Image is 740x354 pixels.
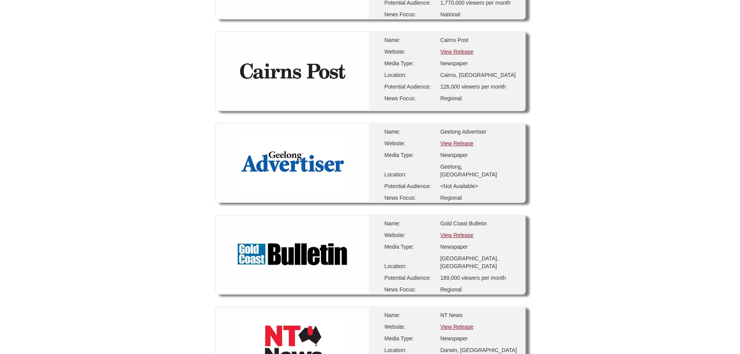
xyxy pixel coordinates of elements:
[440,128,518,136] div: Geelong Advertiser
[440,335,518,342] div: Newspaper
[440,83,518,91] div: 126,000 viewers per month
[440,59,518,67] div: Newspaper
[236,132,349,193] img: Geelong Advertiser
[440,163,518,178] div: Geelong, [GEOGRAPHIC_DATA]
[236,58,349,83] img: Cairns Post
[385,151,435,159] div: Media Type:
[440,182,518,190] div: <Not Available>
[385,171,435,178] div: Location:
[385,182,435,190] div: Potential Audience:
[440,49,473,55] a: View Release
[385,94,435,102] div: News Focus:
[440,243,518,251] div: Newspaper
[385,274,435,282] div: Potential Audience:
[440,324,473,330] a: View Release
[385,286,435,293] div: News Focus:
[385,346,435,354] div: Location:
[440,194,518,202] div: Regional
[385,335,435,342] div: Media Type:
[440,286,518,293] div: Regional
[385,262,435,270] div: Location:
[440,220,518,227] div: Gold Coast Bulletin
[440,346,518,354] div: Darwin, [GEOGRAPHIC_DATA]
[385,243,435,251] div: Media Type:
[440,311,518,319] div: NT News
[385,194,435,202] div: News Focus:
[385,71,435,79] div: Location:
[385,48,435,56] div: Website:
[385,311,435,319] div: Name:
[385,128,435,136] div: Name:
[440,10,518,18] div: National
[385,140,435,147] div: Website:
[440,151,518,159] div: Newspaper
[385,323,435,331] div: Website:
[385,10,435,18] div: News Focus:
[440,274,518,282] div: 189,000 viewers per month
[440,94,518,102] div: Regional
[236,242,349,266] img: Gold Coast Bulletin
[440,232,473,238] a: View Release
[440,71,518,79] div: Cairns, [GEOGRAPHIC_DATA]
[440,140,473,146] a: View Release
[385,59,435,67] div: Media Type:
[440,255,518,270] div: [GEOGRAPHIC_DATA], [GEOGRAPHIC_DATA]
[440,36,518,44] div: Cairns Post
[385,83,435,91] div: Potential Audience:
[385,36,435,44] div: Name:
[385,220,435,227] div: Name:
[385,231,435,239] div: Website:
